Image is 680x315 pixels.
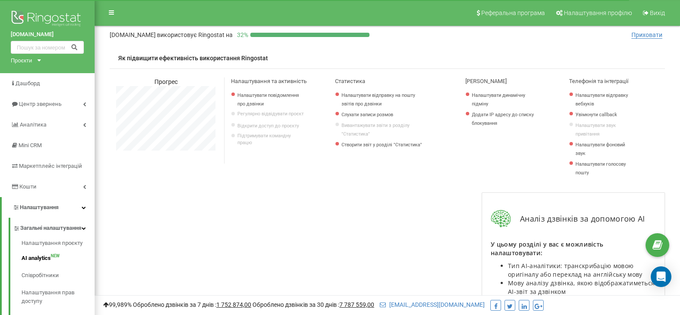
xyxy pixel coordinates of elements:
[508,279,656,296] li: Мову аналізу дзвінка, якою відображатиметься AI-звіт за дзвінком
[342,141,426,149] a: Створити звіт у розділі "Статистика"
[465,78,507,84] span: [PERSON_NAME]
[631,31,662,39] span: Приховати
[237,122,304,130] a: Відкрити доступ до проєкту
[22,284,95,310] a: Налаштування прав доступу
[157,31,233,38] span: використовує Ringostat на
[19,101,62,107] span: Центр звернень
[575,91,631,108] a: Налаштувати відправку вебхуків
[650,9,665,16] span: Вихід
[564,9,632,16] span: Налаштування профілю
[19,163,82,169] span: Маркетплейс інтеграцій
[335,78,365,84] span: Статистика
[380,301,485,308] a: [EMAIL_ADDRESS][DOMAIN_NAME]
[575,111,631,119] a: Увімкнути callback
[342,111,426,119] a: Слухати записи розмов
[237,111,304,117] p: Регулярно відвідувати проєкт
[491,210,656,228] div: Аналіз дзвінків за допомогою AI
[11,30,84,39] a: [DOMAIN_NAME]
[342,91,426,108] a: Налаштувати відправку на пошту звітів про дзвінки
[15,80,40,86] span: Дашборд
[11,41,84,54] input: Пошук за номером
[252,301,374,308] span: Оброблено дзвінків за 30 днів :
[20,224,81,232] span: Загальні налаштування
[575,141,631,158] a: Налаштувати фоновий звук
[651,266,671,287] div: Open Intercom Messenger
[11,56,32,65] div: Проєкти
[13,218,95,236] a: Загальні налаштування
[237,133,304,146] p: Підтримувати командну працю
[491,240,656,257] p: У цьому розділі у вас є можливість налаштовувати:
[11,9,84,30] img: Ringostat logo
[22,267,95,284] a: Співробітники
[231,78,307,84] span: Налаштування та активність
[133,301,251,308] span: Оброблено дзвінків за 7 днів :
[481,9,545,16] span: Реферальна програма
[110,31,233,39] p: [DOMAIN_NAME]
[216,301,251,308] u: 1 752 874,00
[20,204,58,210] span: Налаштування
[118,55,268,62] span: Як підвищити ефективність використання Ringostat
[18,142,42,148] span: Mini CRM
[237,91,304,108] a: Налаштувати повідомлення про дзвінки
[22,250,95,267] a: AI analyticsNEW
[569,78,628,84] span: Телефонія та інтеграції
[342,121,426,139] a: Вивантажувати звіти з розділу "Статистика"
[339,301,374,308] u: 7 787 559,00
[575,121,631,139] a: Налаштувати звук привітання
[575,160,631,177] a: Налаштувати голосову пошту
[154,78,178,85] span: Прогрес
[20,121,46,128] span: Аналiтика
[233,31,250,39] p: 32 %
[19,183,37,190] span: Кошти
[22,239,95,250] a: Налаштування проєкту
[472,91,538,108] a: Налаштувати динамічну підміну
[508,262,656,279] li: Тип AI-аналітики: транскрибацію мовою оригіналу або переклад на англійську мову
[2,197,95,218] a: Налаштування
[472,111,538,128] a: Додати IP адресу до списку блокування
[103,301,132,308] span: 99,989%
